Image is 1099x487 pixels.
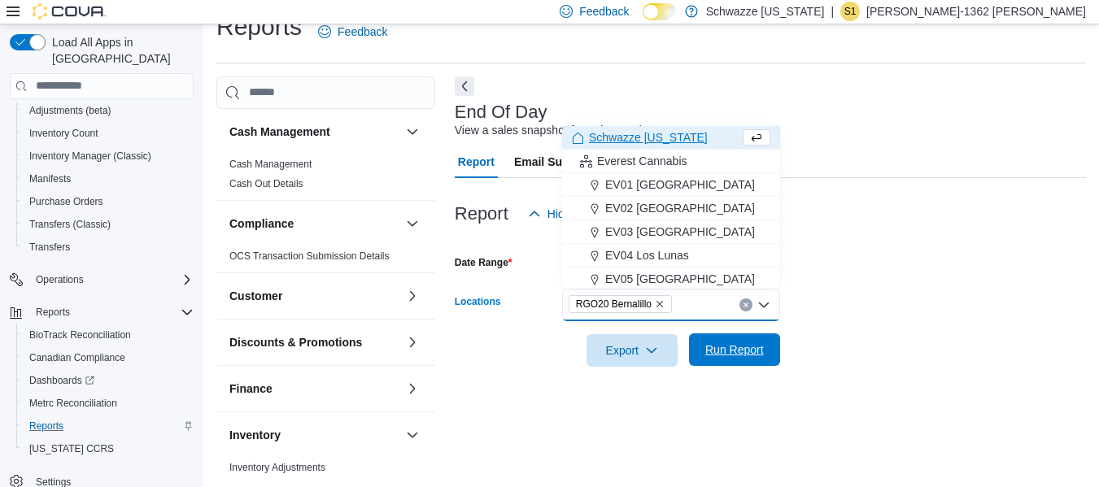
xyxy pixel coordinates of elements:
button: Inventory Manager (Classic) [16,145,200,167]
span: BioTrack Reconciliation [29,328,131,341]
button: Finance [403,379,422,398]
button: Cash Management [403,122,422,141]
span: Dark Mode [643,20,643,21]
button: Everest Cannabis [562,150,780,173]
button: [US_STATE] CCRS [16,437,200,460]
span: Cash Out Details [229,177,303,190]
span: EV02 [GEOGRAPHIC_DATA] [605,200,755,216]
span: Transfers (Classic) [29,218,111,231]
a: Transfers (Classic) [23,215,117,234]
span: OCS Transaction Submission Details [229,250,390,263]
span: Inventory Count [23,124,194,143]
label: Locations [455,295,501,308]
button: Customer [403,286,422,306]
span: Metrc Reconciliation [23,394,194,413]
span: Purchase Orders [29,195,103,208]
a: Cash Management [229,159,312,170]
span: Reports [29,420,63,433]
button: EV01 [GEOGRAPHIC_DATA] [562,173,780,197]
span: RGO20 Bernalillo [576,296,652,312]
a: OCS Transaction Submission Details [229,250,390,262]
span: EV04 Los Lunas [605,247,689,263]
button: Hide Parameters [521,198,639,230]
div: Cash Management [216,154,435,200]
span: Load All Apps in [GEOGRAPHIC_DATA] [46,34,194,67]
span: Feedback [579,3,629,20]
button: Reports [29,302,76,322]
button: Close list of options [757,298,770,311]
span: Purchase Orders [23,192,194,211]
span: Transfers (Classic) [23,215,194,234]
span: RGO20 Bernalillo [569,295,672,313]
button: Schwazze [US_STATE] [562,126,780,150]
button: Compliance [403,214,422,233]
span: Report [458,146,495,178]
span: Transfers [29,241,70,254]
div: Seth-1362 Jones [840,2,860,21]
span: Operations [36,273,84,286]
button: Clear input [739,298,752,311]
a: Canadian Compliance [23,348,132,367]
button: BioTrack Reconciliation [16,324,200,346]
span: Inventory Manager (Classic) [29,150,151,163]
div: View a sales snapshot for a date or date range. [455,122,693,139]
span: Reports [29,302,194,322]
button: Compliance [229,215,399,232]
span: Everest Cannabis [597,153,687,169]
button: Finance [229,380,399,397]
p: Schwazze [US_STATE] [706,2,825,21]
button: Inventory Count [16,122,200,145]
button: Adjustments (beta) [16,99,200,122]
a: Purchase Orders [23,192,110,211]
img: Cova [33,3,106,20]
button: Discounts & Promotions [403,333,422,352]
span: Metrc Reconciliation [29,397,117,410]
span: BioTrack Reconciliation [23,325,194,345]
span: Schwazze [US_STATE] [589,129,708,146]
a: Feedback [312,15,394,48]
span: Cash Management [229,158,312,171]
a: Inventory Count [23,124,105,143]
label: Date Range [455,256,512,269]
a: Transfers [23,237,76,257]
button: Operations [29,270,90,289]
button: Metrc Reconciliation [16,392,200,415]
h3: Discounts & Promotions [229,334,362,350]
span: Canadian Compliance [23,348,194,367]
button: Discounts & Promotions [229,334,399,350]
button: Remove RGO20 Bernalillo from selection in this group [655,299,665,309]
a: Inventory Manager (Classic) [23,146,158,166]
span: Adjustments (beta) [23,101,194,120]
h3: Inventory [229,427,281,443]
button: Transfers (Classic) [16,213,200,236]
span: Inventory Adjustments [229,461,325,474]
span: Washington CCRS [23,439,194,459]
span: Adjustments (beta) [29,104,111,117]
button: Cash Management [229,124,399,140]
button: Customer [229,288,399,304]
button: Inventory [229,427,399,443]
span: Email Subscription [514,146,617,178]
span: Transfers [23,237,194,257]
h3: Finance [229,380,273,397]
button: Reports [16,415,200,437]
span: S1 [844,2,857,21]
button: Canadian Compliance [16,346,200,369]
h3: Report [455,204,508,224]
span: Reports [23,416,194,436]
button: Reports [3,301,200,324]
a: Metrc Reconciliation [23,394,124,413]
a: Reports [23,416,70,436]
h3: Customer [229,288,282,304]
a: Dashboards [16,369,200,392]
button: Operations [3,268,200,291]
span: EV05 [GEOGRAPHIC_DATA] [605,271,755,287]
button: Purchase Orders [16,190,200,213]
span: Reports [36,306,70,319]
span: Dashboards [23,371,194,390]
button: EV03 [GEOGRAPHIC_DATA] [562,220,780,244]
h3: Compliance [229,215,294,232]
button: Next [455,76,474,96]
button: Manifests [16,167,200,190]
input: Dark Mode [643,3,677,20]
